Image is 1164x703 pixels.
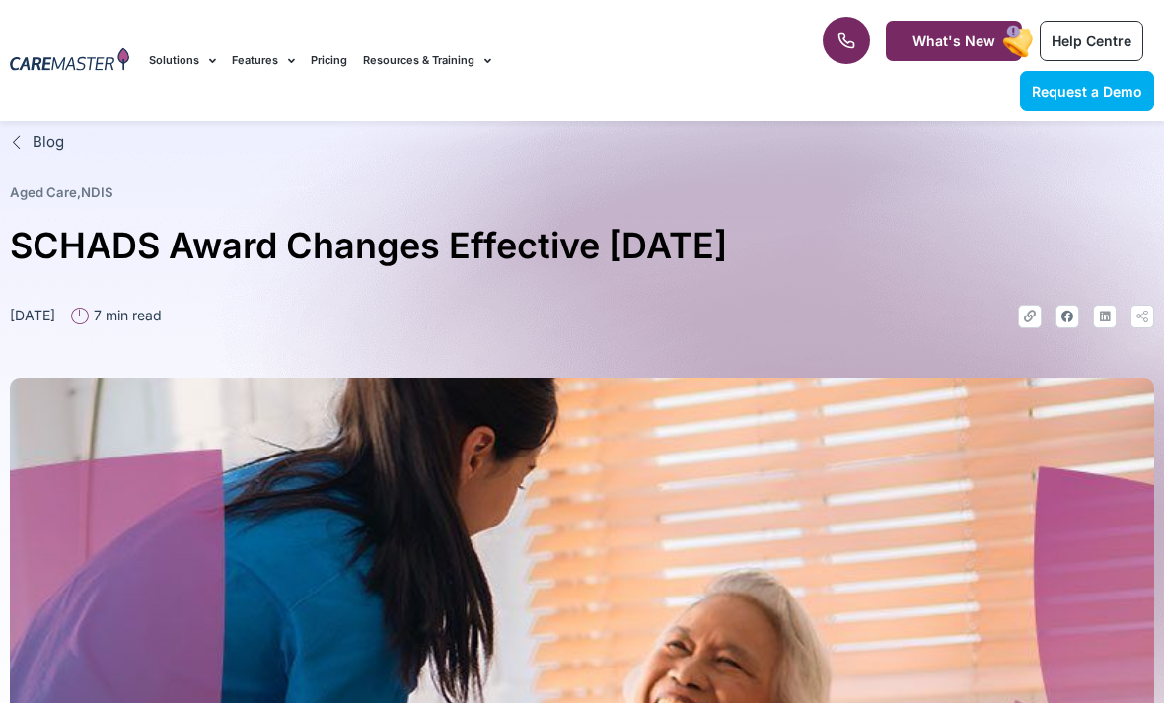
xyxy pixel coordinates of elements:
a: Aged Care [10,184,77,200]
a: Features [232,28,295,94]
a: What's New [886,21,1022,61]
a: Pricing [311,28,347,94]
time: [DATE] [10,307,55,323]
a: NDIS [81,184,113,200]
a: Blog [10,131,1154,154]
a: Request a Demo [1020,71,1154,111]
nav: Menu [149,28,743,94]
a: Solutions [149,28,216,94]
span: , [10,184,113,200]
span: What's New [912,33,995,49]
span: Blog [28,131,64,154]
img: CareMaster Logo [10,47,129,74]
a: Resources & Training [363,28,491,94]
a: Help Centre [1040,21,1143,61]
h1: SCHADS Award Changes Effective [DATE] [10,217,1154,275]
span: 7 min read [89,305,162,325]
span: Request a Demo [1032,83,1142,100]
span: Help Centre [1052,33,1131,49]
